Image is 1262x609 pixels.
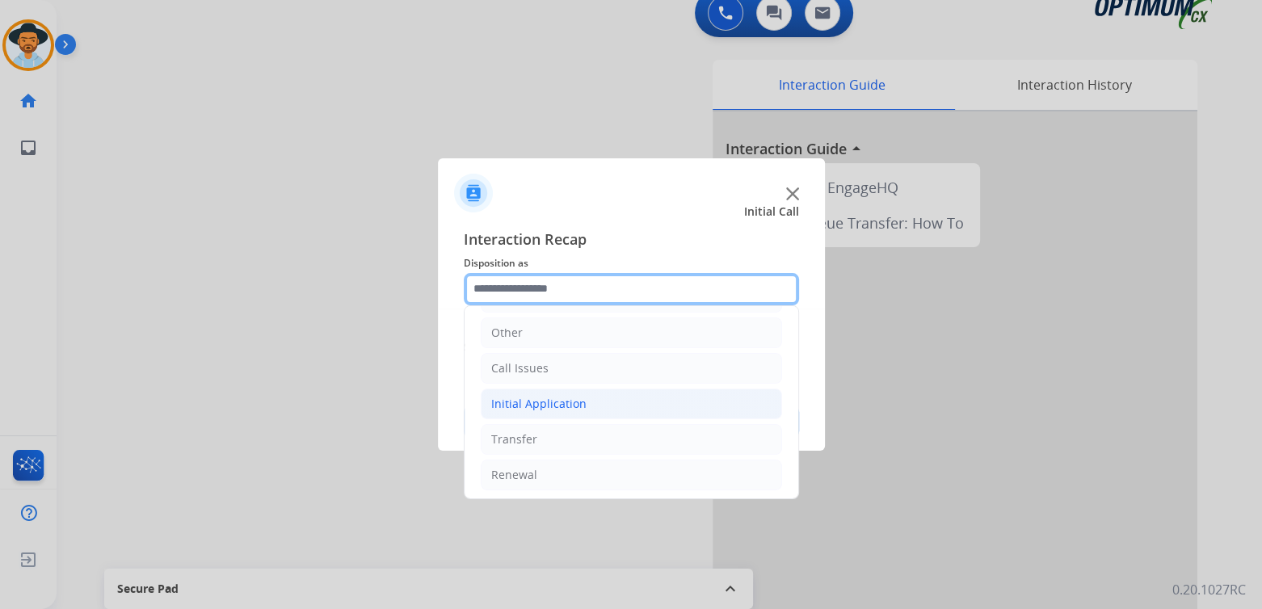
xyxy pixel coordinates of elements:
span: Interaction Recap [464,228,799,254]
div: Renewal [491,467,537,483]
div: Initial Application [491,396,587,412]
p: 0.20.1027RC [1172,580,1246,599]
div: Transfer [491,431,537,447]
div: Call Issues [491,360,549,376]
div: Other [491,325,523,341]
span: Initial Call [744,204,799,220]
img: contactIcon [454,174,493,212]
span: Disposition as [464,254,799,273]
